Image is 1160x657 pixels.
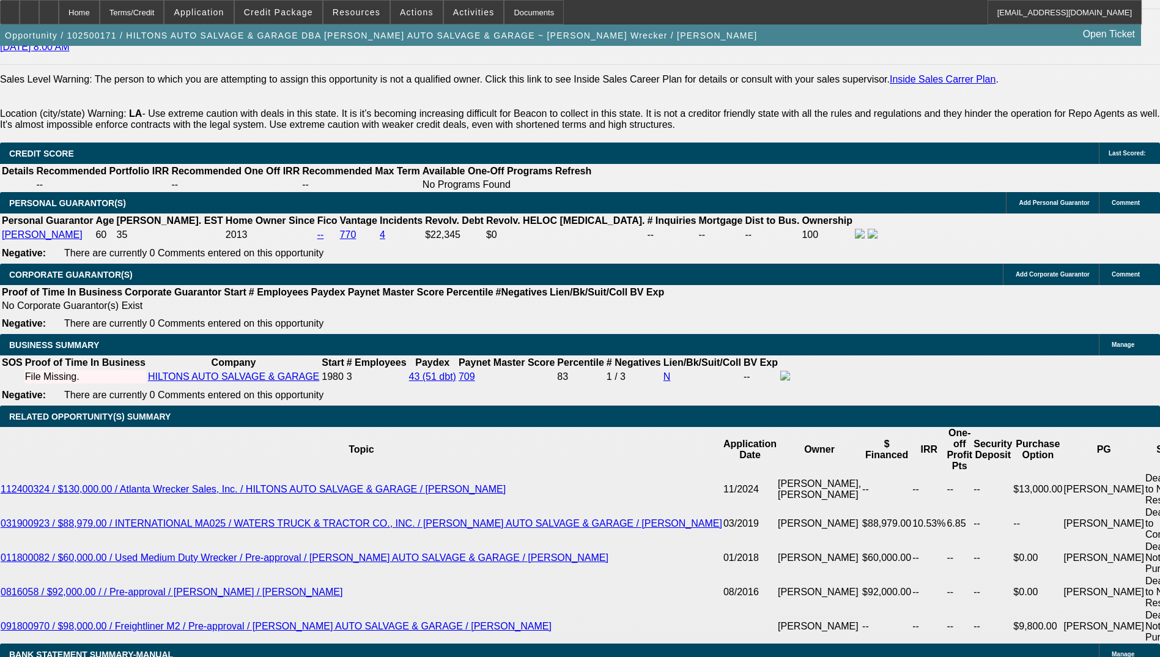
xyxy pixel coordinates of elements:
a: Inside Sales Carrer Plan [890,74,996,84]
b: [PERSON_NAME]. EST [117,215,223,226]
span: Last Scored: [1109,150,1146,157]
b: Negative: [2,318,46,328]
td: -- [862,472,912,507]
td: No Corporate Guarantor(s) Exist [1,300,670,312]
td: -- [946,472,973,507]
td: 100 [801,228,853,242]
b: BV Exp [630,287,664,297]
td: -- [912,472,946,507]
b: Start [224,287,246,297]
a: 091800970 / $98,000.00 / Freightliner M2 / Pre-approval / [PERSON_NAME] AUTO SALVAGE & GARAGE / [... [1,621,552,631]
span: Add Personal Guarantor [1019,199,1090,206]
td: -- [171,179,300,191]
td: -- [862,609,912,644]
button: Activities [444,1,504,24]
td: $0 [486,228,646,242]
td: 60 [95,228,114,242]
td: -- [301,179,421,191]
a: Open Ticket [1078,24,1140,45]
th: Available One-Off Programs [422,165,553,177]
span: PERSONAL GUARANTOR(S) [9,198,126,208]
th: Owner [777,427,862,472]
b: BV Exp [744,357,778,368]
b: Personal Guarantor [2,215,93,226]
b: Company [212,357,256,368]
span: Credit Package [244,7,313,17]
b: Lien/Bk/Suit/Coll [550,287,627,297]
th: $ Financed [862,427,912,472]
div: 83 [557,371,604,382]
th: Details [1,165,34,177]
b: Mortgage [699,215,743,226]
th: One-off Profit Pts [946,427,973,472]
th: Refresh [555,165,593,177]
a: 4 [380,229,385,240]
td: [PERSON_NAME] [777,507,862,541]
td: -- [35,179,169,191]
div: File Missing. [25,371,146,382]
span: Comment [1112,271,1140,278]
td: 03/2019 [723,507,777,541]
td: $88,979.00 [862,507,912,541]
b: Paynet Master Score [459,357,555,368]
b: Paydex [415,357,449,368]
td: -- [946,541,973,575]
td: -- [646,228,696,242]
td: [PERSON_NAME] [777,609,862,644]
a: 770 [340,229,356,240]
td: 1980 [321,370,344,384]
b: # Negatives [607,357,661,368]
b: Corporate Guarantor [125,287,221,297]
span: There are currently 0 Comments entered on this opportunity [64,318,323,328]
a: 709 [459,371,475,382]
td: [PERSON_NAME] [1063,507,1145,541]
b: Paydex [311,287,345,297]
th: Purchase Option [1013,427,1063,472]
td: 10.53% [912,507,946,541]
button: Credit Package [235,1,322,24]
b: LA [129,108,142,119]
b: Dist to Bus. [745,215,800,226]
td: No Programs Found [422,179,553,191]
b: Lien/Bk/Suit/Coll [663,357,741,368]
td: $60,000.00 [862,541,912,575]
td: $92,000.00 [862,575,912,609]
td: -- [973,507,1013,541]
a: 011800082 / $60,000.00 / Used Medium Duty Wrecker / Pre-approval / [PERSON_NAME] AUTO SALVAGE & G... [1,552,608,563]
td: -- [698,228,744,242]
td: -- [745,228,800,242]
b: Age [95,215,114,226]
th: PG [1063,427,1145,472]
b: Paynet Master Score [348,287,444,297]
a: 031900923 / $88,979.00 / INTERNATIONAL MA025 / WATERS TRUCK & TRACTOR CO., INC. / [PERSON_NAME] A... [1,518,722,529]
label: The person to which you are attempting to assign this opportunity is not a qualified owner. Click... [95,74,999,84]
a: 0816058 / $92,000.00 / / Pre-approval / [PERSON_NAME] / [PERSON_NAME] [1,587,342,597]
td: -- [743,370,778,384]
td: -- [973,609,1013,644]
td: $0.00 [1013,575,1063,609]
span: Activities [453,7,495,17]
img: linkedin-icon.png [868,229,877,239]
a: [PERSON_NAME] [2,229,83,240]
span: CORPORATE GUARANTOR(S) [9,270,133,280]
td: 08/2016 [723,575,777,609]
b: Incidents [380,215,423,226]
a: HILTONS AUTO SALVAGE & GARAGE [148,371,319,382]
td: [PERSON_NAME] [777,541,862,575]
td: -- [946,575,973,609]
td: $0.00 [1013,541,1063,575]
td: [PERSON_NAME] [1063,575,1145,609]
th: Proof of Time In Business [24,357,146,369]
th: Security Deposit [973,427,1013,472]
span: Application [174,7,224,17]
div: 1 / 3 [607,371,661,382]
b: #Negatives [496,287,548,297]
span: Manage [1112,341,1134,348]
a: 112400324 / $130,000.00 / Atlanta Wrecker Sales, Inc. / HILTONS AUTO SALVAGE & GARAGE / [PERSON_N... [1,484,506,494]
a: N [663,371,671,382]
th: Recommended Max Term [301,165,421,177]
td: -- [973,541,1013,575]
b: Vantage [340,215,377,226]
button: Resources [323,1,390,24]
th: Application Date [723,427,777,472]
